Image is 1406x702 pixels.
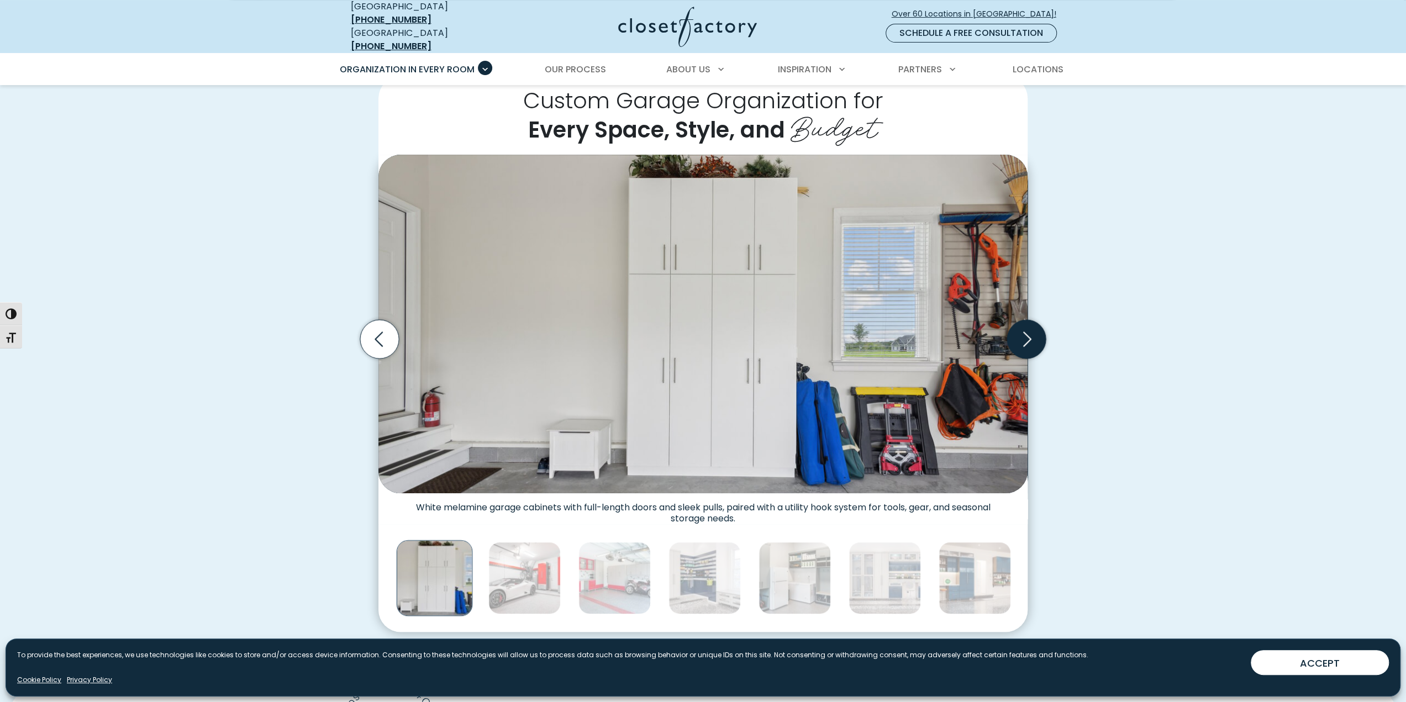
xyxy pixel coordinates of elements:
a: [PHONE_NUMBER] [351,13,431,26]
a: Privacy Policy [67,675,112,685]
img: Garage setup with mounted sports gear organizers, cabinetry with lighting, and a wraparound bench [668,542,741,614]
a: [PHONE_NUMBER] [351,40,431,52]
a: Cookie Policy [17,675,61,685]
span: Over 60 Locations in [GEOGRAPHIC_DATA]! [892,8,1065,20]
span: About Us [666,63,710,76]
a: Schedule a Free Consultation [886,24,1057,43]
span: Inspiration [778,63,831,76]
button: Previous slide [356,315,403,363]
img: Gray mudroom-style garage design with full-height cabinets, wire baskets, overhead cubbies, and b... [759,542,831,614]
nav: Primary Menu [332,54,1075,85]
span: Locations [1012,63,1063,76]
figcaption: White melamine garage cabinets with full-length doors and sleek pulls, paired with a utility hook... [378,493,1028,524]
span: Budget [791,103,878,147]
img: Garage with gray cabinets and glossy red drawers, slatwall organizer system, heavy-duty hooks, an... [578,542,651,614]
span: Every Space, Style, and [528,114,785,145]
img: Garage with white cabinetry with integrated handles, slatwall system for garden tools and power e... [397,540,473,616]
div: [GEOGRAPHIC_DATA] [351,27,511,53]
img: Custom garage design with high-gloss blue cabinets, frosted glass doors, and a slat wall organizer [849,542,921,614]
img: Luxury sports garage with high-gloss red cabinetry, gray base drawers, and vertical bike racks [488,542,561,614]
img: Garage with white cabinetry with integrated handles, slatwall system for garden tools and power e... [378,155,1028,493]
img: Custom garage cabinetry with polyaspartic flooring and high-gloss blue cabinetry [939,542,1011,614]
span: Partners [898,63,942,76]
p: To provide the best experiences, we use technologies like cookies to store and/or access device i... [17,650,1088,660]
button: Next slide [1003,315,1050,363]
button: ACCEPT [1251,650,1389,675]
span: Organization in Every Room [340,63,475,76]
span: Our Process [545,63,606,76]
a: Over 60 Locations in [GEOGRAPHIC_DATA]! [891,4,1066,24]
span: Custom Garage Organization for [523,85,883,116]
img: Closet Factory Logo [618,7,757,47]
